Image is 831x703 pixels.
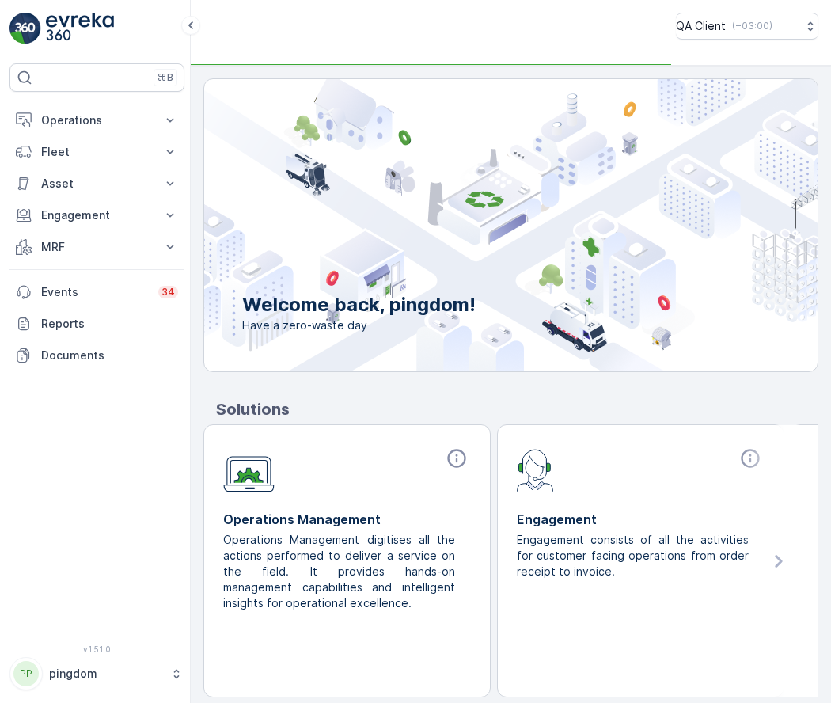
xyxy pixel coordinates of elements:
p: Engagement [41,207,153,223]
span: Have a zero-waste day [242,317,476,333]
p: Documents [41,348,178,363]
p: Operations Management [223,510,471,529]
p: Solutions [216,397,818,421]
p: QA Client [676,18,726,34]
p: Asset [41,176,153,192]
img: module-icon [223,447,275,492]
span: v 1.51.0 [9,644,184,654]
button: PPpingdom [9,657,184,690]
img: module-icon [517,447,554,492]
p: Operations Management digitises all the actions performed to deliver a service on the field. It p... [223,532,458,611]
p: Fleet [41,144,153,160]
a: Events34 [9,276,184,308]
p: Events [41,284,149,300]
a: Documents [9,340,184,371]
div: PP [13,661,39,686]
img: city illustration [133,79,818,371]
p: Operations [41,112,153,128]
button: Asset [9,168,184,199]
button: QA Client(+03:00) [676,13,818,40]
p: MRF [41,239,153,255]
p: ⌘B [157,71,173,84]
p: 34 [161,286,175,298]
button: Operations [9,104,184,136]
button: MRF [9,231,184,263]
img: logo [9,13,41,44]
p: Engagement [517,510,765,529]
img: logo_light-DOdMpM7g.png [46,13,114,44]
p: ( +03:00 ) [732,20,772,32]
p: Welcome back, pingdom! [242,292,476,317]
button: Engagement [9,199,184,231]
p: Reports [41,316,178,332]
p: Engagement consists of all the activities for customer facing operations from order receipt to in... [517,532,752,579]
a: Reports [9,308,184,340]
button: Fleet [9,136,184,168]
p: pingdom [49,666,162,682]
